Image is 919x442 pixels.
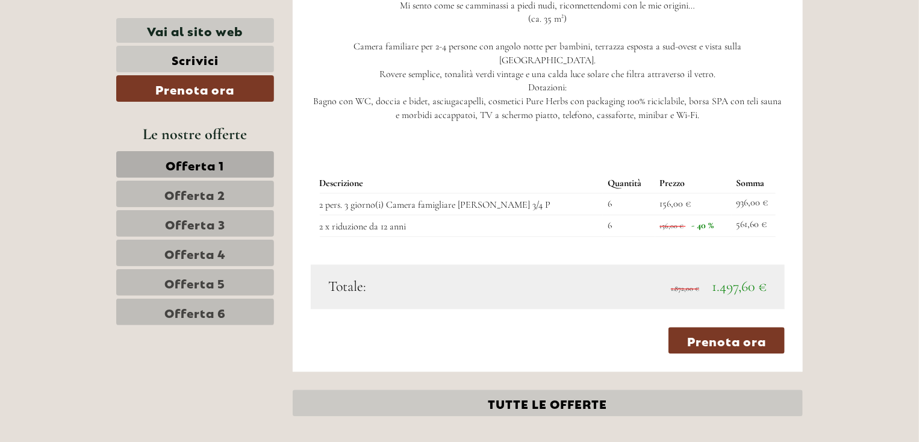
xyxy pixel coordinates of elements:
[732,175,776,193] th: Somma
[660,198,691,210] span: 156,00 €
[671,285,699,293] span: 1.872,00 €
[164,244,226,261] span: Offerta 4
[403,312,475,338] button: Invia
[18,35,161,45] div: [GEOGRAPHIC_DATA]
[660,222,684,231] span: 156,00 €
[320,193,603,215] td: 2 pers. 3 giorno(i) Camera famigliare [PERSON_NAME] 3/4 P
[165,185,226,202] span: Offerta 2
[603,193,655,215] td: 6
[18,58,161,67] small: 19:59
[655,175,732,193] th: Prezzo
[116,123,274,145] div: Le nostre offerte
[293,390,803,417] a: TUTTE LE OFFERTE
[692,220,714,232] span: - 40 %
[320,175,603,193] th: Descrizione
[668,328,785,354] a: Prenota ora
[712,278,767,296] span: 1.497,60 €
[164,303,226,320] span: Offerta 6
[732,193,776,215] td: 936,00 €
[320,277,548,297] div: Totale:
[603,215,655,237] td: 6
[165,215,225,232] span: Offerta 3
[166,156,225,173] span: Offerta 1
[320,215,603,237] td: 2 x riduzione da 12 anni
[116,18,274,43] a: Vai al sito web
[732,215,776,237] td: 561,60 €
[211,9,264,30] div: giovedì
[9,33,167,69] div: Buon giorno, come possiamo aiutarla?
[116,75,274,102] a: Prenota ora
[116,46,274,72] a: Scrivici
[165,274,226,291] span: Offerta 5
[603,175,655,193] th: Quantità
